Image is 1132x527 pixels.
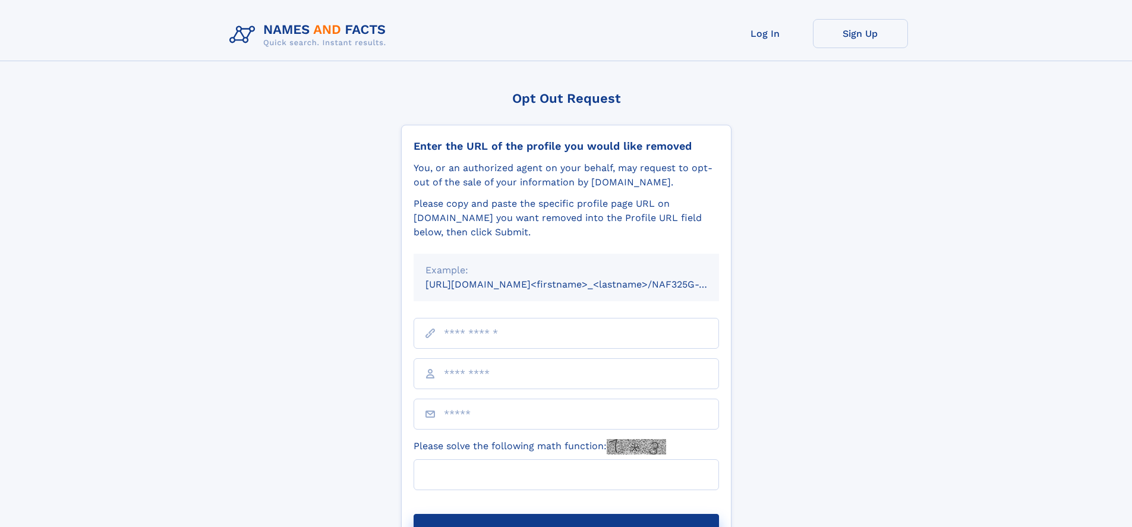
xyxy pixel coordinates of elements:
[225,19,396,51] img: Logo Names and Facts
[813,19,908,48] a: Sign Up
[414,197,719,239] div: Please copy and paste the specific profile page URL on [DOMAIN_NAME] you want removed into the Pr...
[414,439,666,455] label: Please solve the following math function:
[718,19,813,48] a: Log In
[414,161,719,190] div: You, or an authorized agent on your behalf, may request to opt-out of the sale of your informatio...
[425,263,707,277] div: Example:
[425,279,742,290] small: [URL][DOMAIN_NAME]<firstname>_<lastname>/NAF325G-xxxxxxxx
[414,140,719,153] div: Enter the URL of the profile you would like removed
[401,91,731,106] div: Opt Out Request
